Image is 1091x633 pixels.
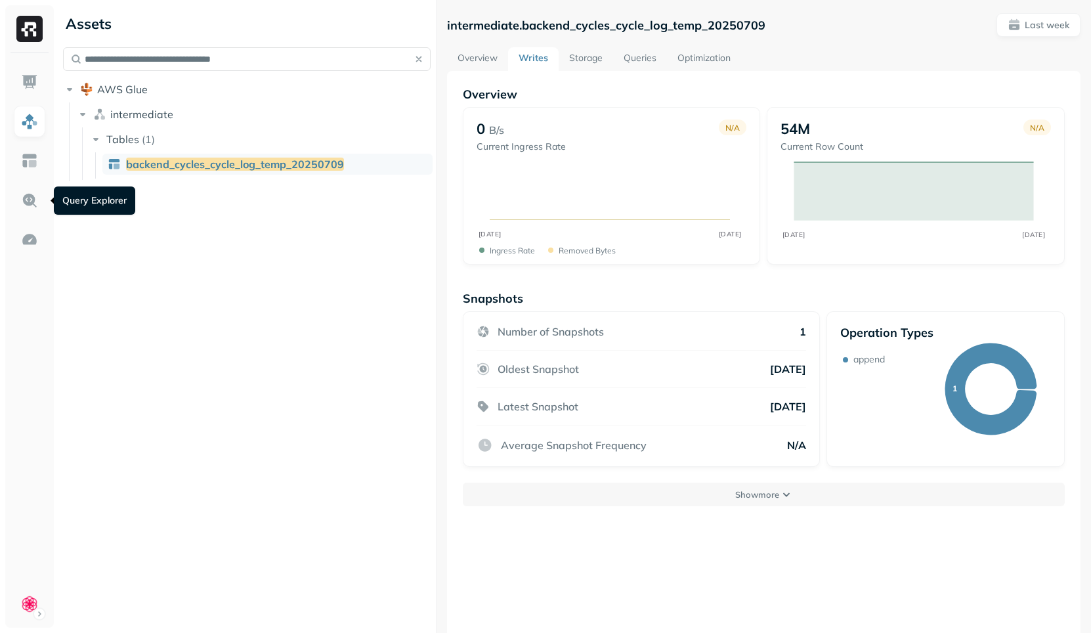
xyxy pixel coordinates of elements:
[489,122,504,138] p: B/s
[840,325,933,340] p: Operation Types
[447,18,765,33] p: intermediate.backend_cycles_cycle_log_temp_20250709
[613,47,667,71] a: Queries
[782,230,805,238] tspan: [DATE]
[89,129,432,150] button: Tables(1)
[478,230,501,238] tspan: [DATE]
[76,104,431,125] button: intermediate
[447,47,508,71] a: Overview
[110,108,173,121] span: intermediate
[498,325,604,338] p: Number of Snapshots
[781,141,863,153] p: Current Row Count
[63,13,431,34] div: Assets
[97,83,148,96] span: AWS Glue
[498,400,578,413] p: Latest Snapshot
[770,362,806,376] p: [DATE]
[559,246,616,255] p: Removed bytes
[952,383,957,393] text: 1
[1022,230,1045,238] tspan: [DATE]
[108,158,121,171] img: table
[853,353,885,366] p: append
[725,123,740,133] p: N/A
[781,120,810,138] p: 54M
[463,291,523,306] p: Snapshots
[21,74,38,91] img: Dashboard
[559,47,613,71] a: Storage
[498,362,579,376] p: Oldest Snapshot
[80,83,93,96] img: root
[16,16,43,42] img: Ryft
[477,141,566,153] p: Current Ingress Rate
[142,133,155,146] p: ( 1 )
[508,47,559,71] a: Writes
[106,133,139,146] span: Tables
[93,108,106,121] img: namespace
[996,13,1080,37] button: Last week
[63,79,431,100] button: AWS Glue
[20,595,39,613] img: Clue
[1025,19,1069,32] p: Last week
[800,325,806,338] p: 1
[1030,123,1044,133] p: N/A
[477,120,485,138] p: 0
[770,400,806,413] p: [DATE]
[102,154,433,175] a: backend_cycles_cycle_log_temp_20250709
[21,192,38,209] img: Query Explorer
[735,489,779,501] p: Show more
[667,47,741,71] a: Optimization
[501,439,647,452] p: Average Snapshot Frequency
[54,186,135,215] div: Query Explorer
[463,87,1065,102] p: Overview
[490,246,535,255] p: Ingress Rate
[21,152,38,169] img: Asset Explorer
[718,230,741,238] tspan: [DATE]
[787,439,806,452] p: N/A
[463,483,1065,506] button: Showmore
[126,158,344,171] span: backend_cycles_cycle_log_temp_20250709
[21,231,38,248] img: Optimization
[21,113,38,130] img: Assets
